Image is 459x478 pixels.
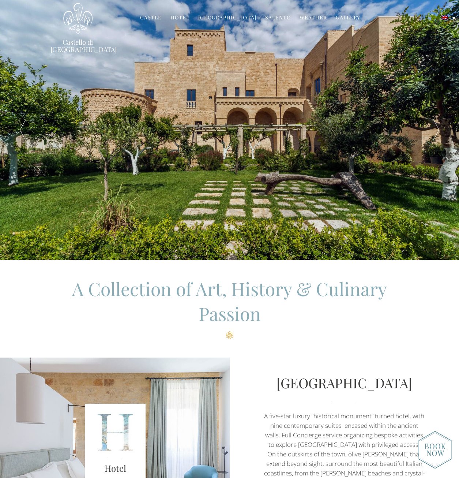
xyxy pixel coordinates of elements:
a: Weather [300,14,327,22]
a: Salento [265,14,291,22]
a: Castello di [GEOGRAPHIC_DATA] [50,38,105,53]
img: new-booknow.png [418,431,452,469]
a: Castle [140,14,162,22]
img: Castello di Ugento [63,3,93,34]
span: A Collection of Art, History & Culinary Passion [72,276,387,326]
a: Hotel [170,14,189,22]
img: English [441,15,448,20]
a: [GEOGRAPHIC_DATA] [276,374,412,392]
a: Gallery [336,14,360,22]
h3: Hotel [85,462,146,475]
a: [GEOGRAPHIC_DATA] [198,14,256,22]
